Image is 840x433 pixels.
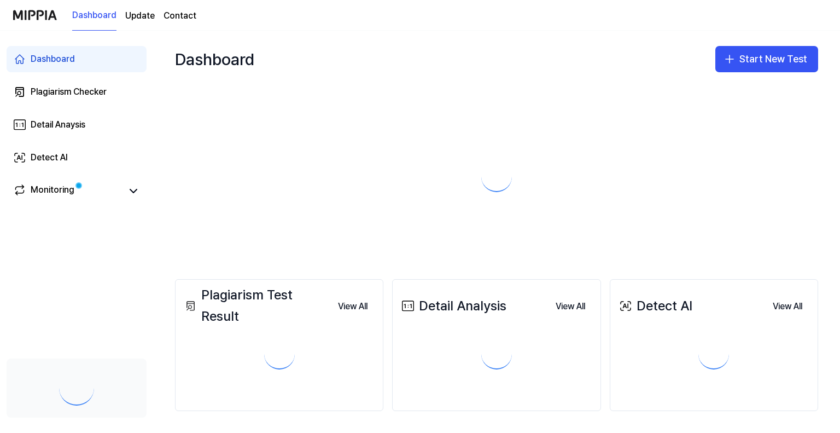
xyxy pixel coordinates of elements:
a: Detail Anaysis [7,112,147,138]
div: Detect AI [617,296,692,316]
a: Monitoring [13,183,122,199]
button: Start New Test [715,46,818,72]
button: View All [764,296,811,317]
a: View All [547,295,594,317]
a: View All [329,295,376,317]
a: Dashboard [72,1,116,31]
button: View All [547,296,594,317]
a: Update [125,9,155,22]
div: Monitoring [31,183,74,199]
button: View All [329,296,376,317]
div: Plagiarism Checker [31,85,107,99]
div: Plagiarism Test Result [182,285,329,327]
div: Detail Analysis [399,296,506,316]
div: Dashboard [175,42,254,77]
div: Detail Anaysis [31,118,85,131]
a: View All [764,295,811,317]
a: Plagiarism Checker [7,79,147,105]
div: Detect AI [31,151,68,164]
a: Contact [164,9,196,22]
div: Dashboard [31,53,75,66]
a: Detect AI [7,145,147,171]
a: Dashboard [7,46,147,72]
